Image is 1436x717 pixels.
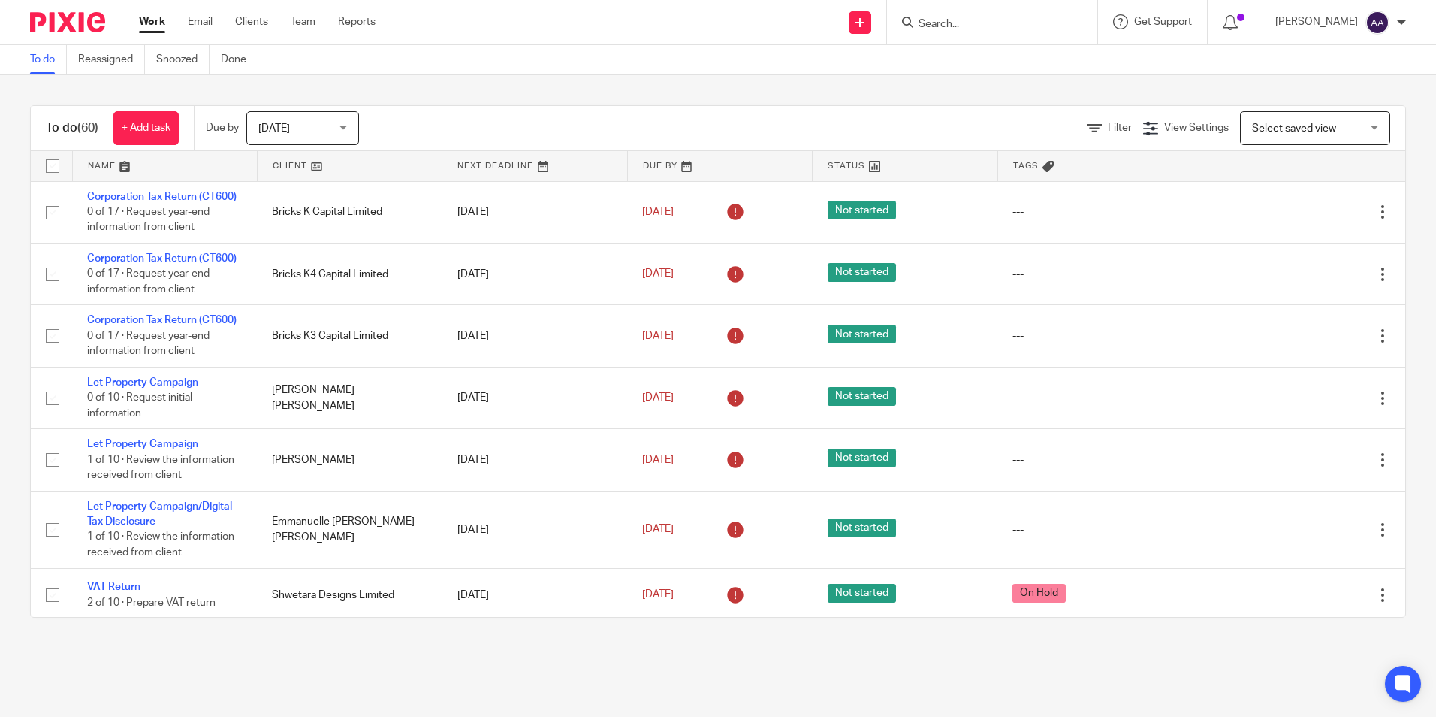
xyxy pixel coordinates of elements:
div: --- [1012,267,1205,282]
span: [DATE] [258,123,290,134]
span: [DATE] [642,525,674,535]
span: [DATE] [642,392,674,403]
span: Not started [828,387,896,406]
input: Search [917,18,1052,32]
h1: To do [46,120,98,136]
a: Team [291,14,315,29]
a: VAT Return [87,582,140,592]
div: --- [1012,328,1205,343]
a: Corporation Tax Return (CT600) [87,253,237,264]
span: 0 of 10 · Request initial information [87,392,192,419]
span: 1 of 10 · Review the information received from client [87,532,234,558]
td: [DATE] [442,243,627,304]
a: + Add task [113,111,179,145]
span: Get Support [1134,17,1192,27]
td: [PERSON_NAME] [257,429,442,491]
td: Bricks K4 Capital Limited [257,243,442,304]
div: --- [1012,452,1205,467]
td: Emmanuelle [PERSON_NAME] [PERSON_NAME] [257,491,442,568]
span: 0 of 17 · Request year-end information from client [87,269,210,295]
span: [DATE] [642,455,674,465]
td: [PERSON_NAME] [PERSON_NAME] [257,367,442,428]
td: [DATE] [442,429,627,491]
div: --- [1012,204,1205,219]
span: [DATE] [642,207,674,217]
span: Not started [828,449,896,467]
span: Not started [828,519,896,537]
td: Bricks K Capital Limited [257,181,442,243]
span: Filter [1108,123,1132,133]
td: Bricks K3 Capital Limited [257,305,442,367]
a: Corporation Tax Return (CT600) [87,315,237,325]
span: (60) [77,122,98,134]
span: Not started [828,201,896,219]
p: [PERSON_NAME] [1275,14,1358,29]
span: [DATE] [642,590,674,601]
span: 0 of 17 · Request year-end information from client [87,331,210,357]
span: Tags [1013,162,1039,170]
span: Not started [828,584,896,603]
a: Email [188,14,213,29]
span: On Hold [1012,584,1066,603]
a: Reports [338,14,376,29]
span: [DATE] [642,269,674,280]
div: --- [1012,522,1205,537]
a: Work [139,14,165,29]
div: --- [1012,390,1205,405]
a: Clients [235,14,268,29]
a: To do [30,45,67,74]
a: Reassigned [78,45,145,74]
a: Corporation Tax Return (CT600) [87,192,237,202]
td: [DATE] [442,305,627,367]
span: 2 of 10 · Prepare VAT return [87,597,216,608]
span: 0 of 17 · Request year-end information from client [87,207,210,233]
span: View Settings [1164,123,1229,133]
a: Let Property Campaign [87,377,198,388]
span: [DATE] [642,331,674,341]
a: Snoozed [156,45,210,74]
td: Shwetara Designs Limited [257,568,442,622]
span: Not started [828,263,896,282]
img: svg%3E [1365,11,1389,35]
a: Let Property Campaign/Digital Tax Disclosure [87,501,232,527]
td: [DATE] [442,181,627,243]
span: 1 of 10 · Review the information received from client [87,455,234,481]
td: [DATE] [442,568,627,622]
td: [DATE] [442,367,627,428]
span: Not started [828,325,896,343]
p: Due by [206,120,239,135]
span: Select saved view [1252,123,1336,134]
a: Done [221,45,258,74]
td: [DATE] [442,491,627,568]
a: Let Property Campaign [87,439,198,449]
img: Pixie [30,12,105,32]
